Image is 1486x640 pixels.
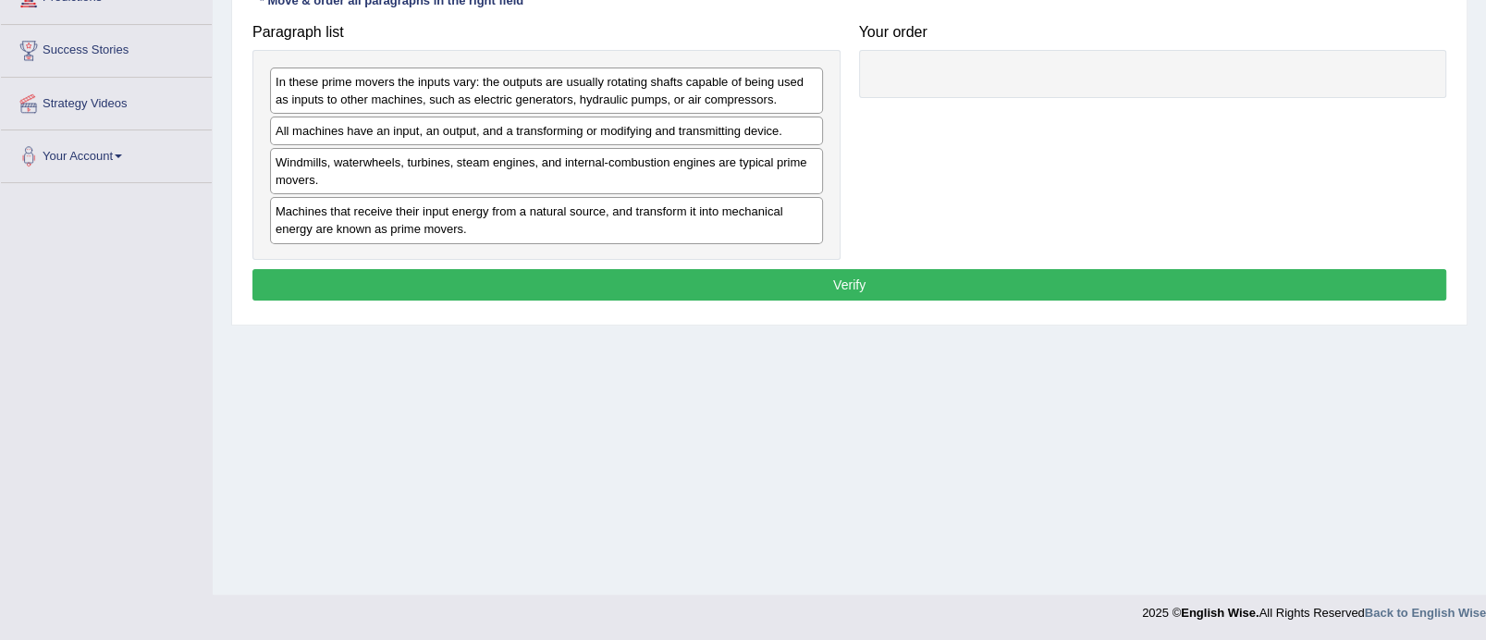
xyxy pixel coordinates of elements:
[270,117,823,145] div: All machines have an input, an output, and a transforming or modifying and transmitting device.
[252,269,1446,301] button: Verify
[270,68,823,114] div: In these prime movers the inputs vary: the outputs are usually rotating shafts capable of being u...
[270,148,823,194] div: Windmills, waterwheels, turbines, steam engines, and internal-combustion engines are typical prim...
[1,130,212,177] a: Your Account
[270,197,823,243] div: Machines that receive their input energy from a natural source, and transform it into mechanical ...
[252,24,841,41] h4: Paragraph list
[1,78,212,124] a: Strategy Videos
[1365,606,1486,620] a: Back to English Wise
[1142,595,1486,622] div: 2025 © All Rights Reserved
[859,24,1447,41] h4: Your order
[1181,606,1259,620] strong: English Wise.
[1,25,212,71] a: Success Stories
